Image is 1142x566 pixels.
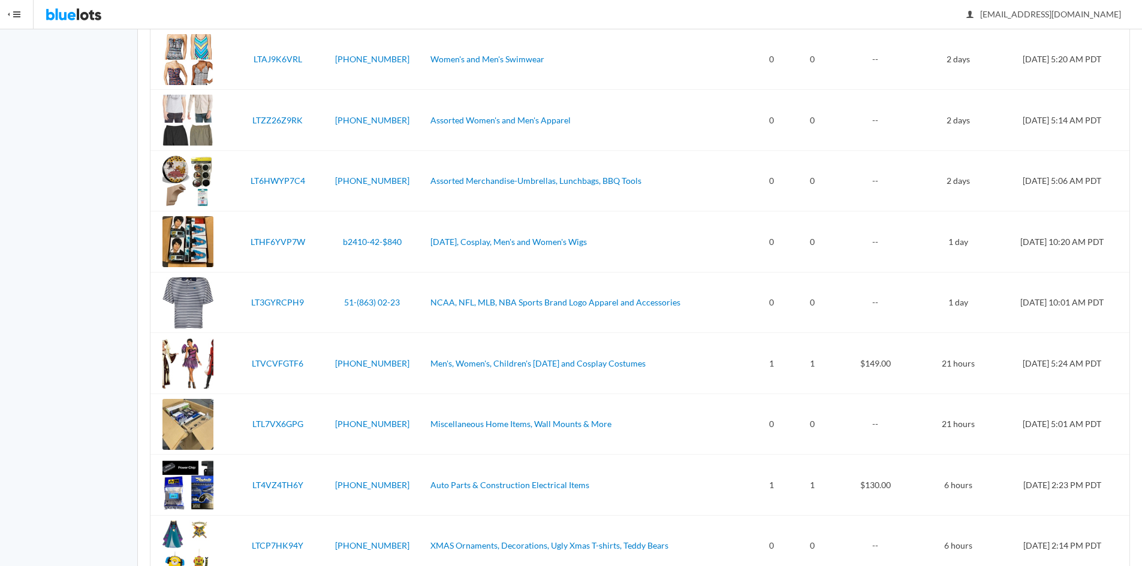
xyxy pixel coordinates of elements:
td: [DATE] 5:01 AM PDT [1002,394,1129,455]
td: 0 [788,29,837,90]
td: -- [837,211,914,273]
td: [DATE] 5:14 AM PDT [1002,90,1129,151]
a: Assorted Merchandise-Umbrellas, Lunchbags, BBQ Tools [430,175,641,186]
a: [DATE], Cosplay, Men's and Women's Wigs [430,237,587,247]
td: 21 hours [914,333,1002,394]
td: 1 [755,455,788,516]
a: [PHONE_NUMBER] [335,419,409,429]
a: [PHONE_NUMBER] [335,358,409,368]
td: 0 [788,272,837,333]
td: -- [837,90,914,151]
a: Auto Parts & Construction Electrical Items [430,480,589,490]
td: 0 [755,29,788,90]
a: LT6HWYP7C4 [251,175,305,186]
td: 1 [788,333,837,394]
a: LTAJ9K6VRL [254,54,302,64]
td: 0 [788,90,837,151]
td: 6 hours [914,455,1002,516]
a: LTHF6YVP7W [251,237,305,247]
a: Women's and Men's Swimwear [430,54,544,64]
td: [DATE] 5:24 AM PDT [1002,333,1129,394]
td: 0 [755,150,788,211]
a: [PHONE_NUMBER] [335,480,409,490]
a: 51-(863) 02-23 [344,297,400,307]
span: [EMAIL_ADDRESS][DOMAIN_NAME] [967,9,1121,19]
a: NCAA, NFL, MLB, NBA Sports Brand Logo Apparel and Accessories [430,297,680,307]
td: 2 days [914,150,1002,211]
td: 1 [755,333,788,394]
a: [PHONE_NUMBER] [335,115,409,125]
a: LTCP7HK94Y [252,540,303,550]
td: [DATE] 10:01 AM PDT [1002,272,1129,333]
a: LT3GYRCPH9 [251,297,304,307]
a: Assorted Women's and Men's Apparel [430,115,571,125]
td: -- [837,272,914,333]
td: 2 days [914,29,1002,90]
a: b2410-42-$840 [343,237,402,247]
a: LTL7VX6GPG [252,419,303,429]
td: 1 day [914,211,1002,273]
td: $130.00 [837,455,914,516]
a: [PHONE_NUMBER] [335,175,409,186]
td: 21 hours [914,394,1002,455]
a: Miscellaneous Home Items, Wall Mounts & More [430,419,611,429]
td: -- [837,29,914,90]
td: 0 [755,272,788,333]
ion-icon: person [964,10,976,21]
a: XMAS Ornaments, Decorations, Ugly Xmas T-shirts, Teddy Bears [430,540,668,550]
td: [DATE] 10:20 AM PDT [1002,211,1129,273]
td: 0 [788,211,837,273]
a: [PHONE_NUMBER] [335,540,409,550]
td: $149.00 [837,333,914,394]
td: 0 [755,211,788,273]
td: 1 day [914,272,1002,333]
td: [DATE] 5:20 AM PDT [1002,29,1129,90]
td: [DATE] 5:06 AM PDT [1002,150,1129,211]
a: Men's, Women's, Children's [DATE] and Cosplay Costumes [430,358,646,368]
td: 1 [788,455,837,516]
td: -- [837,394,914,455]
td: 0 [788,394,837,455]
td: 2 days [914,90,1002,151]
td: 0 [788,150,837,211]
td: 0 [755,90,788,151]
a: LT4VZ4TH6Y [252,480,303,490]
td: -- [837,150,914,211]
a: LTZZ26Z9RK [252,115,303,125]
a: [PHONE_NUMBER] [335,54,409,64]
td: 0 [755,394,788,455]
td: [DATE] 2:23 PM PDT [1002,455,1129,516]
a: LTVCVFGTF6 [252,358,303,368]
